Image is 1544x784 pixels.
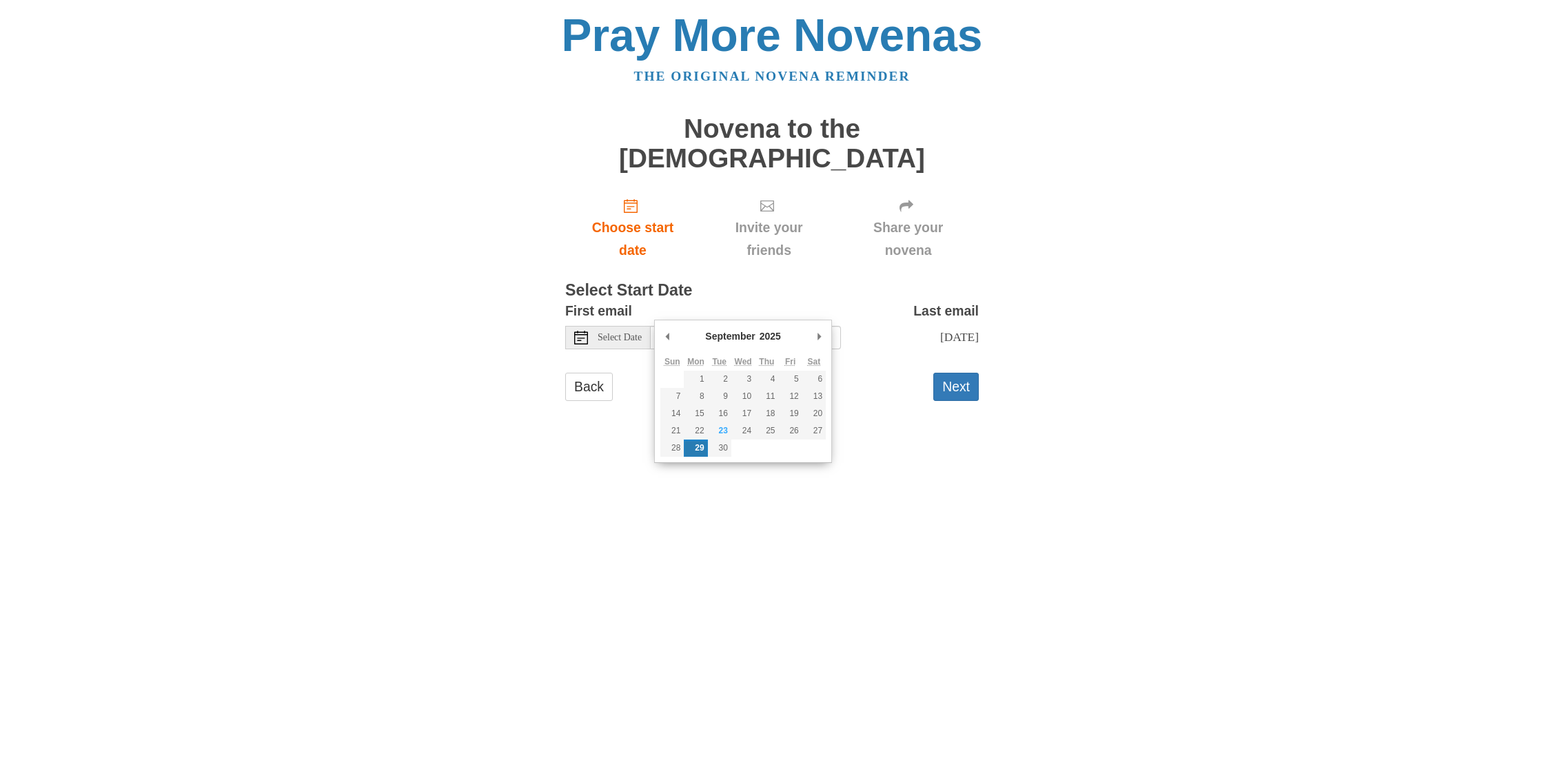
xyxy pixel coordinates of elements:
button: 17 [731,405,755,422]
button: Previous Month [660,326,674,347]
span: [DATE] [940,330,979,344]
div: Click "Next" to confirm your start date first. [700,187,837,269]
abbr: Wednesday [735,357,752,367]
button: 7 [660,388,684,405]
button: 20 [802,405,826,422]
button: 2 [708,371,731,388]
button: 19 [779,405,802,422]
div: September [703,326,757,347]
button: Next [933,373,979,401]
button: 3 [731,371,755,388]
button: 10 [731,388,755,405]
button: 1 [684,371,707,388]
abbr: Monday [687,357,704,367]
input: Use the arrow keys to pick a date [651,326,841,349]
button: 11 [755,388,778,405]
button: 8 [684,388,707,405]
button: 15 [684,405,707,422]
a: Choose start date [565,187,700,269]
button: 6 [802,371,826,388]
button: 13 [802,388,826,405]
button: 18 [755,405,778,422]
abbr: Saturday [808,357,821,367]
abbr: Sunday [664,357,680,367]
button: 4 [755,371,778,388]
button: 27 [802,422,826,440]
button: 16 [708,405,731,422]
abbr: Tuesday [713,357,727,367]
span: Share your novena [851,216,965,262]
button: 25 [755,422,778,440]
button: 5 [779,371,802,388]
button: 30 [708,440,731,457]
button: 29 [684,440,707,457]
button: 12 [779,388,802,405]
a: Pray More Novenas [562,10,983,61]
abbr: Thursday [759,357,774,367]
span: Select Date [598,333,642,342]
button: 9 [708,388,731,405]
button: 28 [660,440,684,457]
a: Back [565,373,613,401]
button: 24 [731,422,755,440]
abbr: Friday [785,357,795,367]
button: 14 [660,405,684,422]
label: First email [565,300,632,322]
button: 22 [684,422,707,440]
h1: Novena to the [DEMOGRAPHIC_DATA] [565,114,979,173]
h3: Select Start Date [565,282,979,300]
button: Next Month [812,326,826,347]
button: 21 [660,422,684,440]
button: 26 [779,422,802,440]
a: The original novena reminder [634,69,911,83]
span: Choose start date [579,216,687,262]
div: 2025 [758,326,783,347]
button: 23 [708,422,731,440]
div: Click "Next" to confirm your start date first. [837,187,979,269]
span: Invite your friends [714,216,824,262]
label: Last email [913,300,979,322]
